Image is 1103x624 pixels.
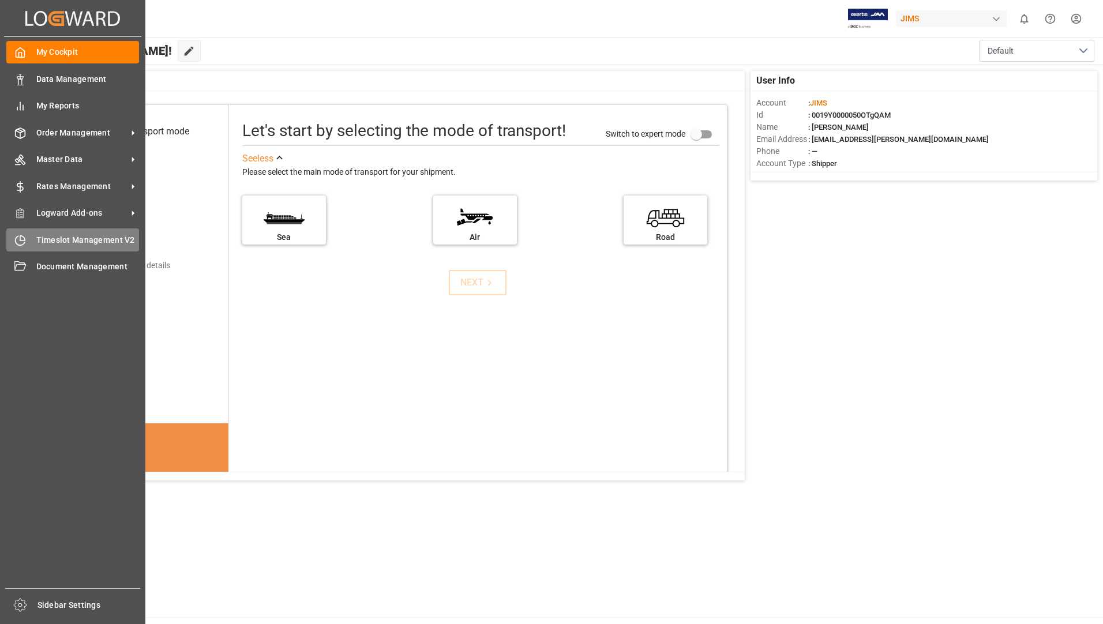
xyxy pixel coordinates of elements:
button: open menu [979,40,1094,62]
span: : — [808,147,817,156]
img: Exertis%20JAM%20-%20Email%20Logo.jpg_1722504956.jpg [848,9,888,29]
span: Sidebar Settings [37,599,141,611]
div: See less [242,152,273,166]
a: Timeslot Management V2 [6,228,139,251]
div: NEXT [460,276,496,290]
div: Sea [248,231,320,243]
div: Add shipping details [98,260,170,272]
span: Id [756,109,808,121]
span: Phone [756,145,808,157]
span: Switch to expert mode [606,129,685,138]
span: Default [988,45,1014,57]
button: Help Center [1037,6,1063,32]
button: JIMS [896,7,1011,29]
span: Order Management [36,127,127,139]
span: Hello [PERSON_NAME]! [48,40,172,62]
span: : [EMAIL_ADDRESS][PERSON_NAME][DOMAIN_NAME] [808,135,989,144]
div: Let's start by selecting the mode of transport! [242,119,566,143]
span: Timeslot Management V2 [36,234,140,246]
span: User Info [756,74,795,88]
span: Email Address [756,133,808,145]
span: My Reports [36,100,140,112]
span: Master Data [36,153,127,166]
button: show 0 new notifications [1011,6,1037,32]
span: Name [756,121,808,133]
span: : Shipper [808,159,837,168]
div: JIMS [896,10,1007,27]
span: : 0019Y0000050OTgQAM [808,111,891,119]
a: Data Management [6,67,139,90]
div: Please select the main mode of transport for your shipment. [242,166,719,179]
div: Road [629,231,701,243]
span: My Cockpit [36,46,140,58]
a: Document Management [6,255,139,278]
span: Account Type [756,157,808,170]
div: Air [439,231,511,243]
span: : [PERSON_NAME] [808,123,869,131]
span: : [808,99,827,107]
span: Data Management [36,73,140,85]
a: My Cockpit [6,41,139,63]
span: Document Management [36,261,140,273]
button: NEXT [449,270,507,295]
span: JIMS [810,99,827,107]
span: Rates Management [36,181,127,193]
span: Logward Add-ons [36,207,127,219]
span: Account [756,97,808,109]
a: My Reports [6,95,139,117]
